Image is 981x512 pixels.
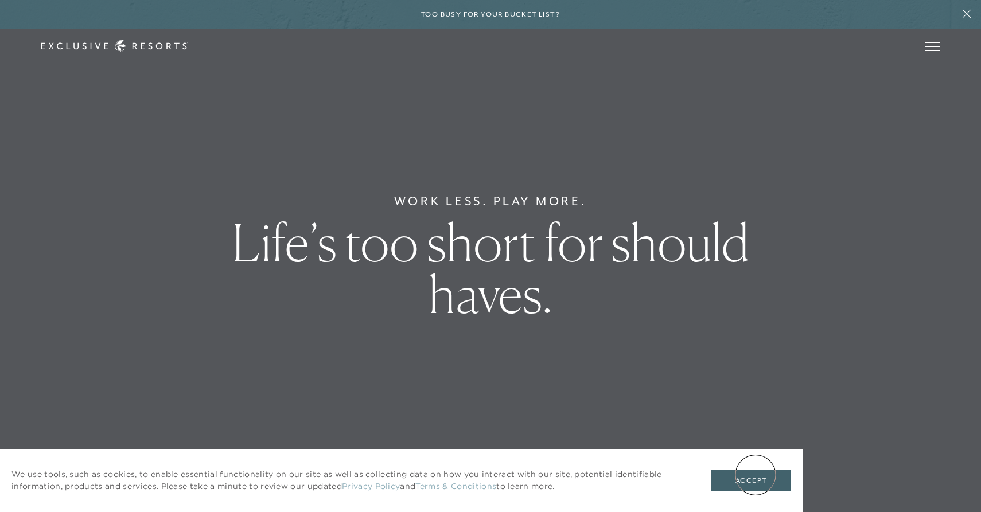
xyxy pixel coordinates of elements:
[172,217,809,320] h1: Life’s too short for should haves.
[394,192,587,210] h6: Work Less. Play More.
[711,470,791,491] button: Accept
[415,481,496,493] a: Terms & Conditions
[925,42,940,50] button: Open navigation
[11,468,688,493] p: We use tools, such as cookies, to enable essential functionality on our site as well as collectin...
[342,481,400,493] a: Privacy Policy
[421,9,560,20] h6: Too busy for your bucket list?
